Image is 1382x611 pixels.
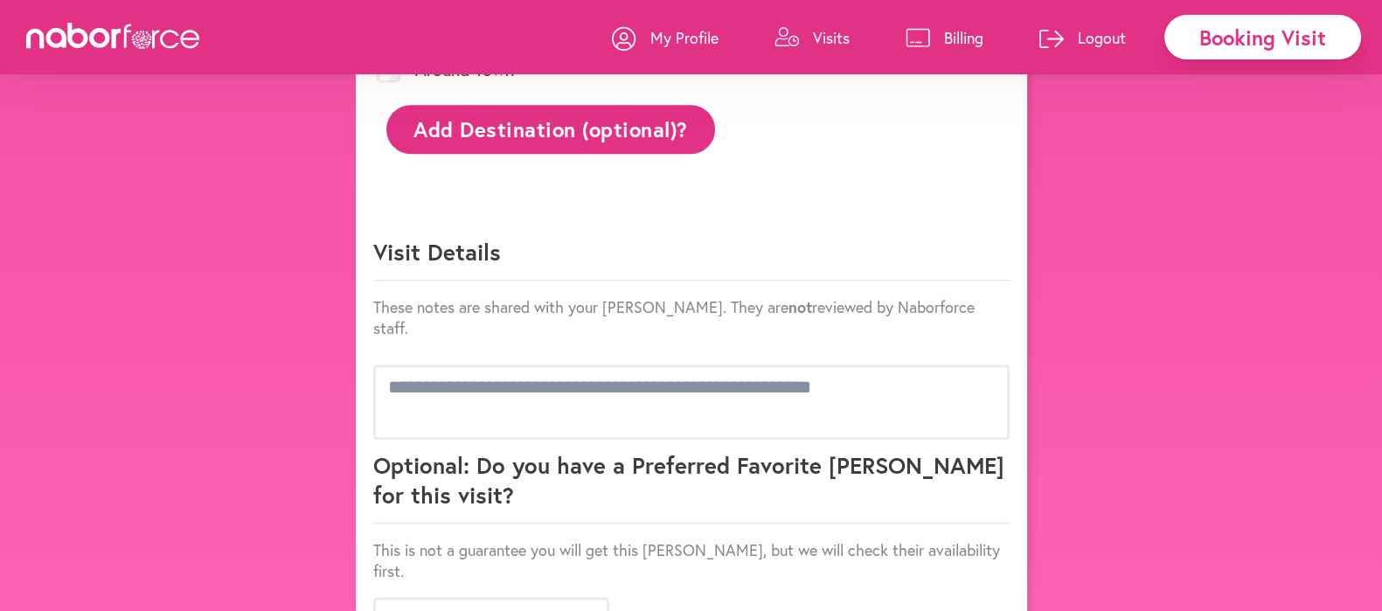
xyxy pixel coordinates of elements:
label: Around Town [414,61,513,79]
p: Visit Details [373,237,1010,281]
p: These notes are shared with your [PERSON_NAME]. They are reviewed by Naborforce staff. [373,296,1010,338]
p: Logout [1078,27,1126,48]
div: Booking Visit [1164,15,1361,59]
a: Billing [906,11,983,64]
a: Logout [1039,11,1126,64]
a: Visits [774,11,850,64]
strong: not [788,296,812,317]
p: This is not a guarantee you will get this [PERSON_NAME], but we will check their availability first. [373,539,1010,581]
button: Add Destination (optional)? [386,105,716,153]
p: Visits [813,27,850,48]
p: Billing [944,27,983,48]
p: My Profile [650,27,719,48]
p: Optional: Do you have a Preferred Favorite [PERSON_NAME] for this visit? [373,450,1010,524]
a: My Profile [612,11,719,64]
